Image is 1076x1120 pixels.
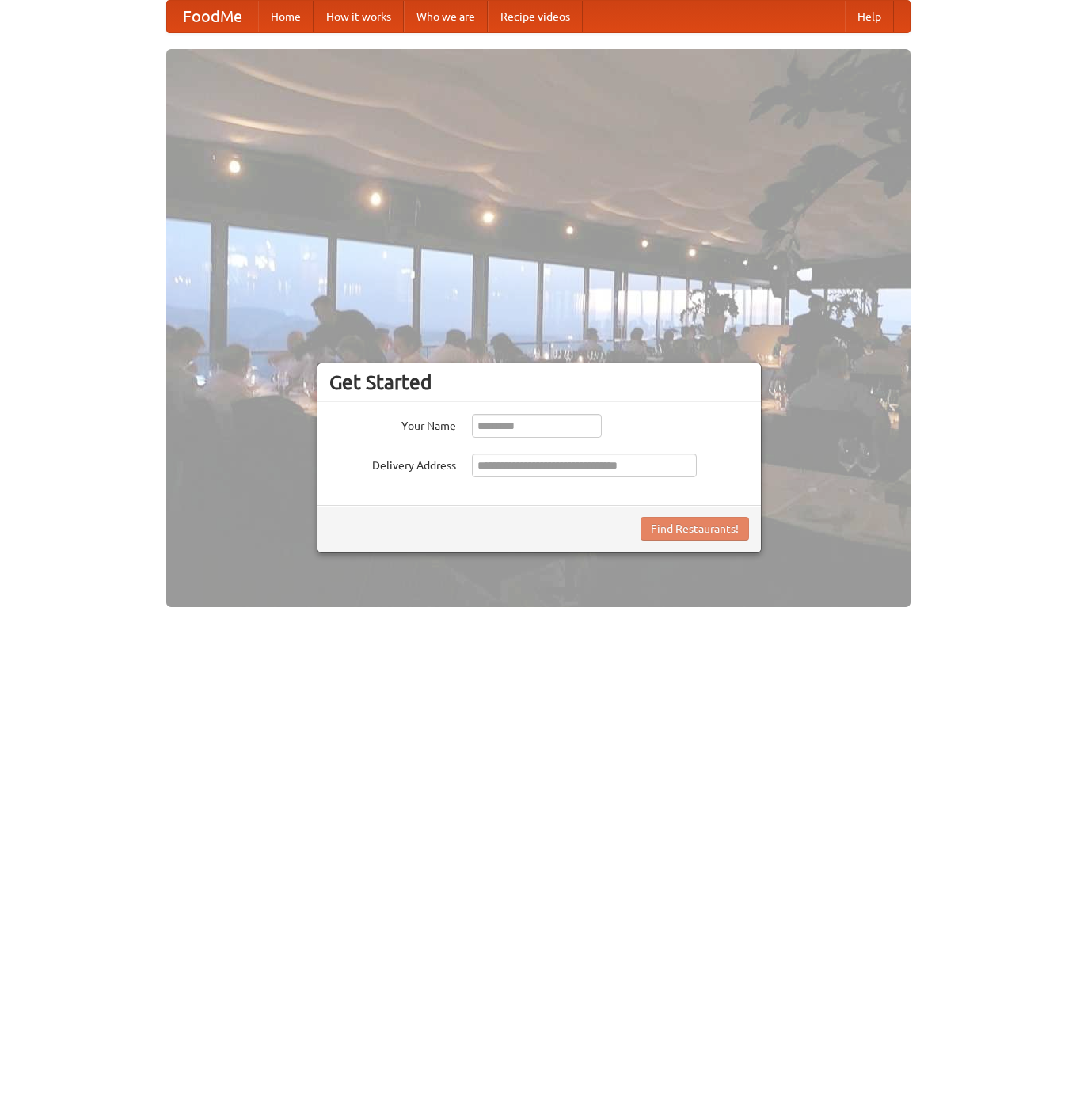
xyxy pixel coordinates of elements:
[167,1,258,32] a: FoodMe
[641,517,749,541] button: Find Restaurants!
[329,454,456,473] label: Delivery Address
[488,1,583,32] a: Recipe videos
[258,1,314,32] a: Home
[329,370,749,394] h3: Get Started
[404,1,488,32] a: Who we are
[845,1,894,32] a: Help
[314,1,404,32] a: How it works
[329,414,456,434] label: Your Name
